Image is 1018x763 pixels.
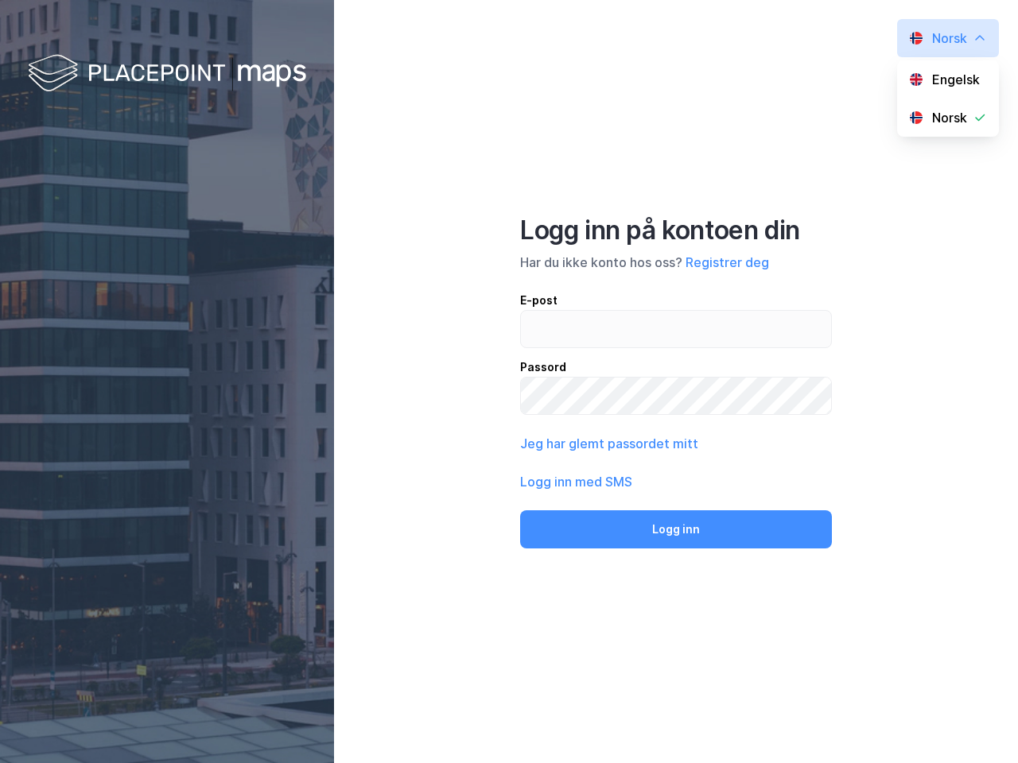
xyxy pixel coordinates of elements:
[938,687,1018,763] iframe: Chat Widget
[932,108,967,127] div: Norsk
[932,29,967,48] div: Norsk
[520,510,832,548] button: Logg inn
[520,291,832,310] div: E-post
[28,51,306,98] img: logo-white.f07954bde2210d2a523dddb988cd2aa7.svg
[932,70,980,89] div: Engelsk
[520,434,698,453] button: Jeg har glemt passordet mitt
[686,253,769,272] button: Registrer deg
[520,472,632,491] button: Logg inn med SMS
[520,215,832,246] div: Logg inn på kontoen din
[520,253,832,272] div: Har du ikke konto hos oss?
[520,358,832,377] div: Passord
